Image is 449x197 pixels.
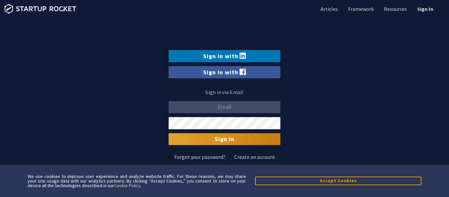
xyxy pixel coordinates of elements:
div: We use cookies to improve user experience and analyze website traffic. For these reasons, we may ... [28,174,246,188]
a: Sign in with [169,66,280,78]
a: Cookie Policy [114,183,141,188]
input: Sign In [169,133,280,145]
p: Sign in via Email [169,87,280,97]
a: Forgot your password? [174,154,225,160]
a: Sign in with [169,50,280,62]
button: Accept Cookies [255,177,421,185]
a: Framework [347,5,374,12]
a: Sign In [416,5,433,12]
a: Resources [383,5,407,12]
a: Create an account [234,154,275,160]
a: Articles [319,5,338,12]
